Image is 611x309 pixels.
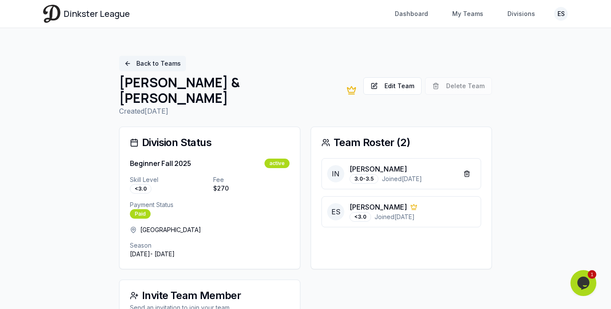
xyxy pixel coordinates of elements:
[130,158,191,169] h3: Beginner Fall 2025
[130,241,290,250] p: Season
[350,202,407,212] p: [PERSON_NAME]
[119,75,356,106] h1: [PERSON_NAME] & [PERSON_NAME]
[375,213,415,221] span: Joined [DATE]
[213,184,290,193] p: $ 270
[119,106,356,116] p: Created [DATE]
[350,174,378,184] div: 3.0-3.5
[213,175,290,184] p: Fee
[130,250,290,258] p: [DATE] - [DATE]
[265,159,290,168] div: active
[130,290,290,301] div: Invite Team Member
[363,77,422,95] button: Edit Team
[130,201,290,209] p: Payment Status
[350,212,371,222] div: <3.0
[64,8,130,20] span: Dinkster League
[321,137,481,148] div: Team Roster ( 2 )
[390,6,433,22] a: Dashboard
[43,5,130,22] a: Dinkster League
[43,5,60,22] img: Dinkster
[140,226,201,234] span: [GEOGRAPHIC_DATA]
[130,175,206,184] p: Skill Level
[382,175,422,183] span: Joined [DATE]
[130,137,290,148] div: Division Status
[130,184,151,194] div: <3.0
[447,6,488,22] a: My Teams
[327,203,344,220] span: ES
[119,56,186,71] a: Back to Teams
[554,7,568,21] button: ES
[350,164,407,174] p: [PERSON_NAME]
[502,6,540,22] a: Divisions
[130,209,151,219] div: Paid
[570,270,598,296] iframe: chat widget
[327,165,344,182] span: IN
